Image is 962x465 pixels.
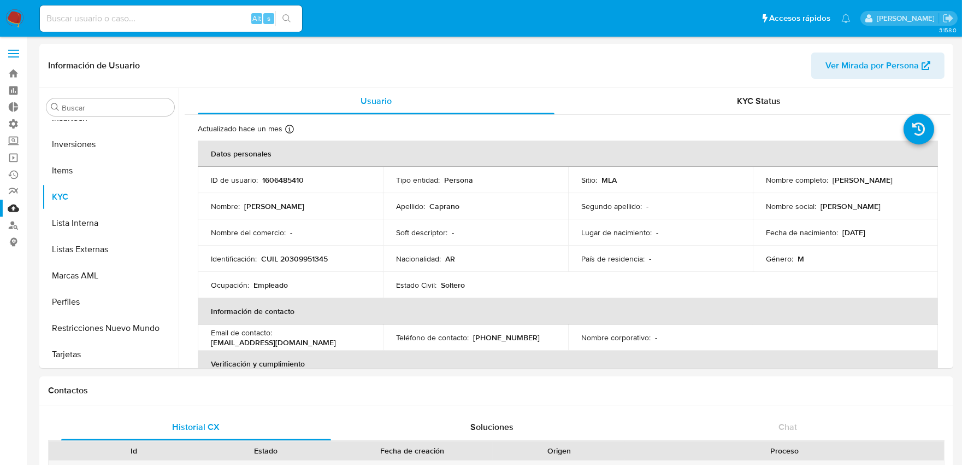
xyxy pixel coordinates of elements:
a: Notificaciones [841,14,851,23]
p: Nombre : [211,201,240,211]
p: sandra.chabay@mercadolibre.com [877,13,939,24]
input: Buscar [62,103,170,113]
p: País de residencia : [581,254,645,264]
p: - [656,228,658,237]
p: Caprano [429,201,459,211]
p: MLA [601,175,617,185]
p: Email de contacto : [211,328,272,338]
button: search-icon [275,11,298,26]
p: Apellido : [396,201,425,211]
th: Información de contacto [198,298,938,324]
p: Segundo apellido : [581,201,642,211]
input: Buscar usuario o caso... [40,11,302,26]
span: Usuario [361,95,392,107]
th: Datos personales [198,141,938,167]
p: Nacionalidad : [396,254,441,264]
span: Alt [252,13,261,24]
p: Nombre social : [766,201,816,211]
p: Nombre del comercio : [211,228,286,237]
h1: Información de Usuario [48,60,140,71]
span: Ver Mirada por Persona [825,53,919,79]
button: Lista Interna [42,210,179,236]
button: Perfiles [42,289,179,315]
div: Id [75,445,192,456]
span: s [267,13,270,24]
p: Tipo entidad : [396,175,440,185]
p: Nombre completo : [766,175,828,185]
button: Restricciones Nuevo Mundo [42,315,179,341]
button: Buscar [51,103,60,112]
p: [EMAIL_ADDRESS][DOMAIN_NAME] [211,338,336,347]
p: 1606485410 [262,175,304,185]
p: Identificación : [211,254,257,264]
p: ID de usuario : [211,175,258,185]
p: Fecha de nacimiento : [766,228,838,237]
button: Inversiones [42,131,179,158]
button: Ver Mirada por Persona [811,53,945,79]
p: Género : [766,254,793,264]
span: Accesos rápidos [769,13,830,24]
p: [PERSON_NAME] [244,201,304,211]
p: Nombre corporativo : [581,333,651,342]
h1: Contactos [48,385,945,396]
span: KYC Status [737,95,781,107]
p: Empleado [253,280,288,290]
p: - [655,333,657,342]
p: [PHONE_NUMBER] [473,333,540,342]
p: Actualizado hace un mes [198,124,282,134]
button: Marcas AML [42,263,179,289]
p: [PERSON_NAME] [833,175,893,185]
p: Lugar de nacimiento : [581,228,652,237]
span: Historial CX [172,421,220,433]
p: Teléfono de contacto : [396,333,469,342]
button: Listas Externas [42,236,179,263]
p: AR [445,254,455,264]
button: Items [42,158,179,184]
div: Proceso [633,445,936,456]
p: [DATE] [842,228,865,237]
p: - [649,254,651,264]
p: CUIL 20309951345 [261,254,328,264]
div: Estado [208,445,324,456]
th: Verificación y cumplimiento [198,351,938,377]
div: Fecha de creación [339,445,485,456]
p: Soltero [441,280,465,290]
div: Origen [500,445,617,456]
span: Chat [778,421,797,433]
p: Persona [444,175,473,185]
p: - [290,228,292,237]
p: Soft descriptor : [396,228,447,237]
p: Sitio : [581,175,597,185]
a: Salir [942,13,954,24]
p: - [452,228,454,237]
span: Soluciones [470,421,514,433]
p: Ocupación : [211,280,249,290]
button: KYC [42,184,179,210]
p: M [798,254,804,264]
p: [PERSON_NAME] [821,201,881,211]
p: - [646,201,648,211]
p: Estado Civil : [396,280,436,290]
button: Tarjetas [42,341,179,368]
